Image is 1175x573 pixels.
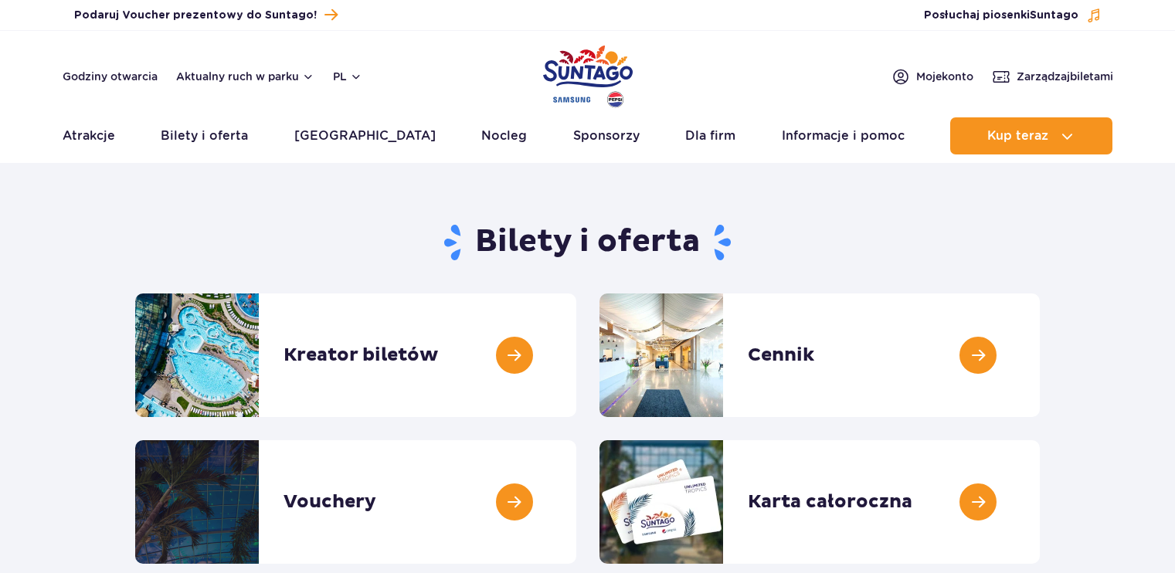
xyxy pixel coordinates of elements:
a: Informacje i pomoc [782,117,905,154]
span: Kup teraz [987,129,1048,143]
a: Mojekonto [891,67,973,86]
button: Kup teraz [950,117,1112,154]
a: Godziny otwarcia [63,69,158,84]
a: Podaruj Voucher prezentowy do Suntago! [74,5,338,25]
button: pl [333,69,362,84]
span: Moje konto [916,69,973,84]
span: Suntago [1030,10,1078,21]
a: Sponsorzy [573,117,640,154]
a: Atrakcje [63,117,115,154]
a: Nocleg [481,117,527,154]
a: [GEOGRAPHIC_DATA] [294,117,436,154]
a: Zarządzajbiletami [992,67,1113,86]
button: Posłuchaj piosenkiSuntago [924,8,1102,23]
h1: Bilety i oferta [135,222,1040,263]
a: Park of Poland [543,39,633,110]
button: Aktualny ruch w parku [176,70,314,83]
a: Bilety i oferta [161,117,248,154]
span: Posłuchaj piosenki [924,8,1078,23]
a: Dla firm [685,117,735,154]
span: Podaruj Voucher prezentowy do Suntago! [74,8,317,23]
span: Zarządzaj biletami [1017,69,1113,84]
